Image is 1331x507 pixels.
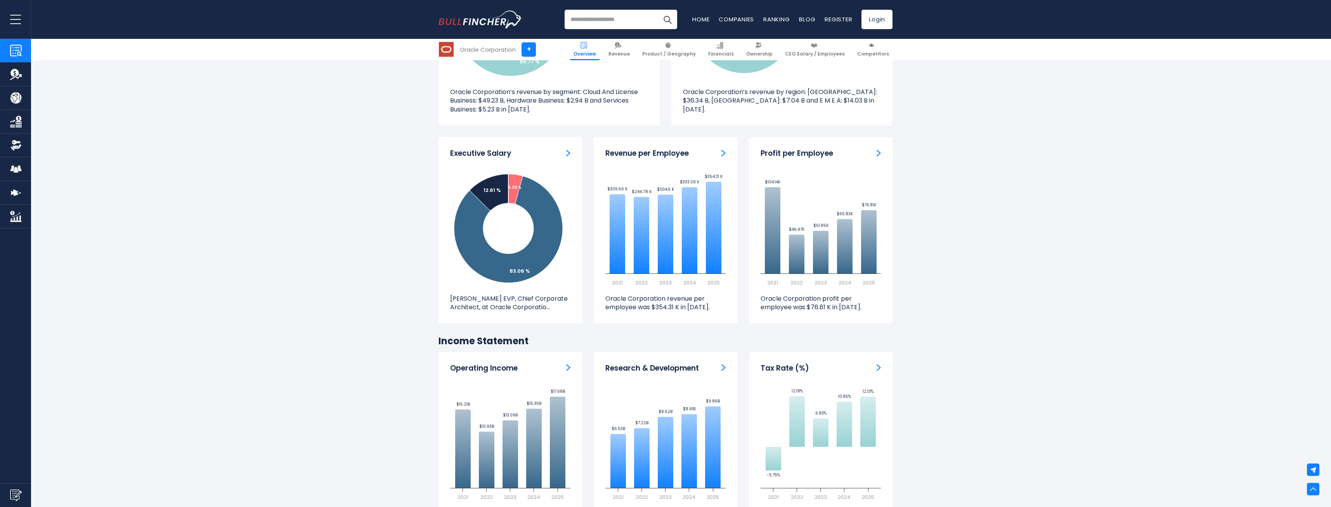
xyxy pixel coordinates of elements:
[635,279,648,286] text: 2022
[450,364,518,373] h3: Operating Income
[799,15,815,23] a: Blog
[785,51,845,57] span: CEO Salary / Employees
[707,493,719,501] text: 2025
[789,226,805,232] text: $46.97K
[508,185,522,190] tspan: 4.29 %
[438,10,522,28] a: Go to homepage
[782,39,848,60] a: CEO Salary / Employees
[479,423,494,429] text: $10.93B
[10,139,22,151] img: Ownership
[658,10,677,29] button: Search
[551,493,564,501] text: 2025
[863,389,873,394] text: 12.13%
[450,149,511,159] h3: Executive Salary
[613,493,624,501] text: 2021
[683,493,695,501] text: 2024
[504,493,516,501] text: 2023
[612,279,623,286] text: 2021
[605,39,633,60] a: Revenue
[607,186,628,192] text: $306.66 K
[863,279,875,286] text: 2025
[484,186,501,194] tspan: 12.61 %
[708,51,734,57] span: Financials
[706,398,720,404] text: $9.86B
[719,15,754,23] a: Companies
[761,149,833,159] h3: Profit per Employee
[522,42,536,57] a: +
[642,51,696,57] span: Product / Geography
[636,493,648,501] text: 2022
[767,279,778,286] text: 2021
[815,410,827,416] text: 6.83%
[632,189,652,195] text: $296.78 K
[877,149,881,157] a: Profit per Employee
[659,279,672,286] text: 2023
[639,39,699,60] a: Product / Geography
[608,51,630,57] span: Revenue
[450,88,648,114] p: Oracle Corporation’s revenue by segment: Cloud And License Business: $49.23 B, Hardware Business:...
[605,149,689,159] h3: Revenue per Employee
[458,493,468,501] text: 2021
[768,493,779,501] text: 2021
[551,389,565,394] text: $17.68B
[635,420,648,426] text: $7.22B
[439,42,454,57] img: ORCL logo
[570,39,600,60] a: Overview
[839,279,851,286] text: 2024
[837,211,853,217] text: $65.83K
[815,279,827,286] text: 2023
[743,39,776,60] a: Ownership
[520,58,540,65] tspan: 85.77 %
[761,364,809,373] h3: Tax Rate (%)
[456,401,470,407] text: $15.21B
[438,10,522,28] img: Bullfincher logo
[450,294,570,312] p: [PERSON_NAME] EVP, Chief Corporate Architect, at Oracle Corporatio...
[659,409,672,415] text: $8.62B
[503,412,518,418] text: $13.09B
[854,39,893,60] a: Competitors
[838,493,851,501] text: 2024
[683,88,881,114] p: Oracle Corporation’s revenue by region: [GEOGRAPHIC_DATA]: $36.34 B, [GEOGRAPHIC_DATA]: $7.04 B a...
[683,279,696,286] text: 2024
[692,15,709,23] a: Home
[791,493,803,501] text: 2022
[527,401,541,406] text: $15.35B
[707,279,720,286] text: 2025
[566,149,570,157] a: ceo-salary
[792,388,803,394] text: 12.18%
[761,294,881,312] p: Oracle Corporation profit per employee was $76.81 K in [DATE].
[763,15,790,23] a: Ranking
[815,493,827,501] text: 2023
[574,51,596,57] span: Overview
[510,267,530,275] tspan: 83.06 %
[705,39,737,60] a: Financials
[838,394,851,399] text: 10.85%
[659,493,672,501] text: 2023
[605,364,699,373] h3: Research & Development
[877,364,881,372] a: Tax Rate
[862,493,874,501] text: 2025
[480,493,493,501] text: 2022
[721,149,726,157] a: Revenue per Employee
[767,472,780,478] text: -5.75%
[857,51,889,57] span: Competitors
[680,179,700,185] text: $333.09 K
[605,294,726,312] p: Oracle Corporation revenue per employee was $354.31 K in [DATE].
[790,279,803,286] text: 2022
[825,15,852,23] a: Register
[721,364,726,372] a: Research & Development
[566,364,570,372] a: Operating Income
[460,45,516,54] div: Oracle Corporation
[765,179,781,185] text: $104.14K
[612,426,625,432] text: $6.53B
[746,51,773,57] span: Ownership
[657,186,674,192] text: $304.6 K
[861,10,893,29] a: Login
[813,223,829,228] text: $51.85K
[862,202,877,208] text: $76.81K
[527,493,540,501] text: 2024
[438,335,893,347] h2: Income Statement
[705,174,723,179] text: $354.31 K
[683,406,695,412] text: $8.91B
